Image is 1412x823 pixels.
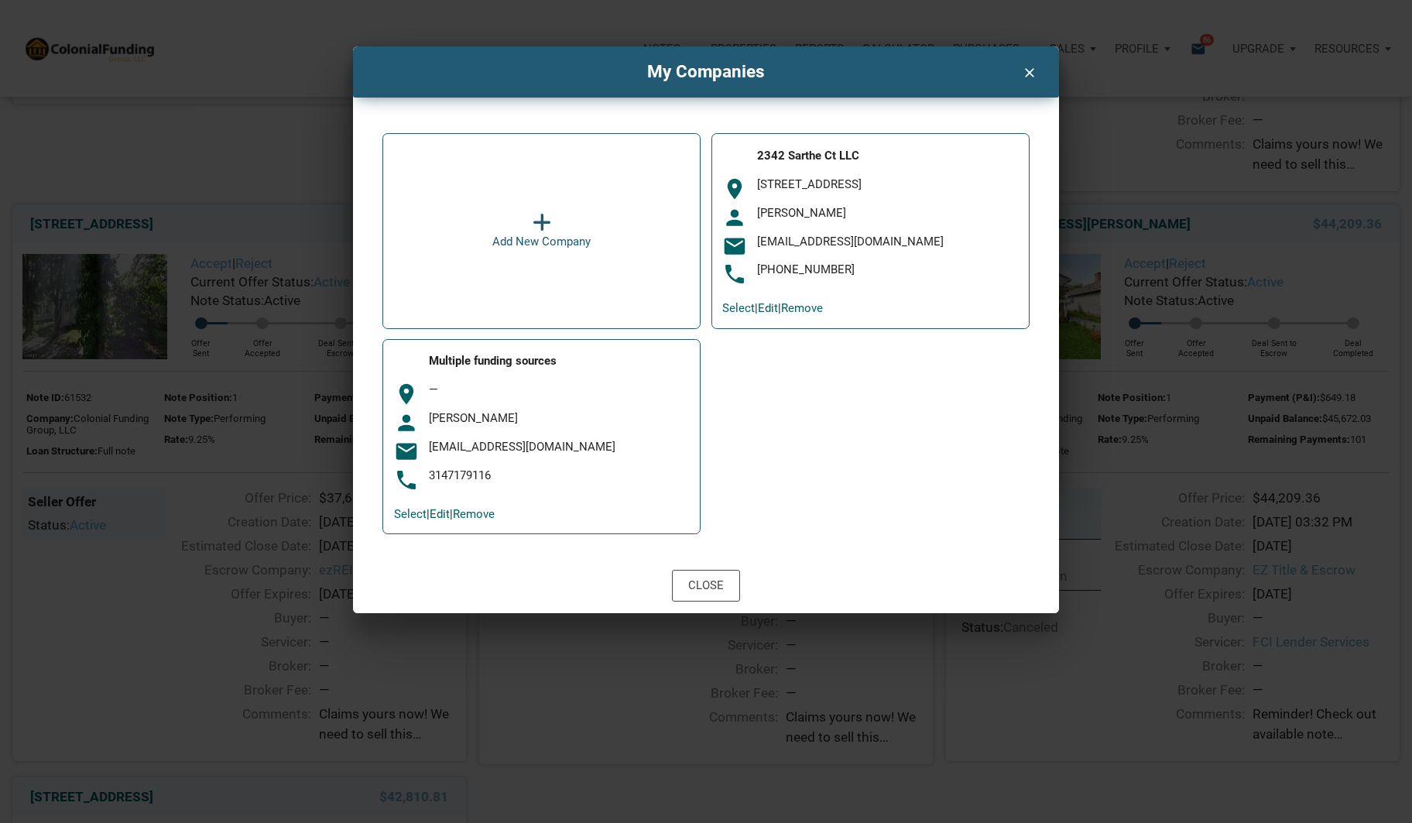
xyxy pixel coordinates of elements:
div: 3147179116 [429,468,690,483]
a: Edit [430,507,450,521]
div: [PERSON_NAME] [429,411,690,426]
i: email [394,440,419,465]
i: person [722,206,747,231]
button: Close [672,570,740,602]
a: Select [394,507,427,521]
i: clear [1020,60,1038,81]
div: [STREET_ADDRESS] [757,177,1018,192]
a: Select [722,301,755,315]
span: | [755,301,758,315]
div: [PERSON_NAME] [757,206,1018,221]
div: [PHONE_NUMBER] [757,262,1018,277]
div: Add New Company [492,232,591,251]
i: room [394,382,419,407]
a: Remove [453,507,495,521]
i: phone [394,468,419,493]
a: Remove [781,301,823,315]
i: phone [722,262,747,287]
i: person [394,411,419,436]
div: 2342 Sarthe Ct LLC [757,149,1018,163]
h4: My Companies [365,59,1047,85]
i: room [722,177,747,202]
div: [EMAIL_ADDRESS][DOMAIN_NAME] [429,440,690,454]
button: clear [1009,54,1049,84]
i: email [722,235,747,259]
span: | [450,507,495,521]
span: | [427,507,430,521]
span: | [778,301,823,315]
div: [EMAIL_ADDRESS][DOMAIN_NAME] [757,235,1018,249]
a: Edit [758,301,778,315]
div: Close [688,577,724,595]
div: Multiple funding sources [429,354,690,369]
div: — [429,382,690,397]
